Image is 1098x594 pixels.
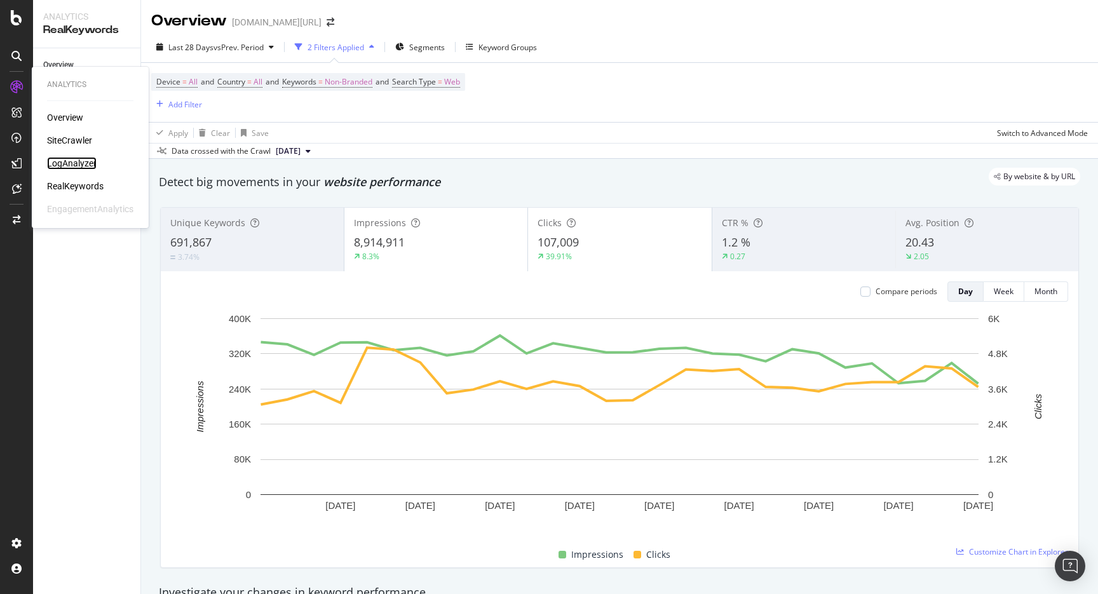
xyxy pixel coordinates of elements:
[189,73,198,91] span: All
[47,203,133,215] div: EngagementAnalytics
[151,10,227,32] div: Overview
[151,123,188,143] button: Apply
[390,37,450,57] button: Segments
[172,145,271,157] div: Data crossed with the Crawl
[644,500,674,511] text: [DATE]
[988,384,1008,395] text: 3.6K
[247,76,252,87] span: =
[485,500,515,511] text: [DATE]
[229,419,251,429] text: 160K
[246,489,251,500] text: 0
[362,251,379,262] div: 8.3%
[988,348,1008,359] text: 4.8K
[722,234,750,250] span: 1.2 %
[254,73,262,91] span: All
[282,76,316,87] span: Keywords
[546,251,572,262] div: 39.91%
[1055,551,1085,581] div: Open Intercom Messenger
[252,128,269,138] div: Save
[151,37,279,57] button: Last 28 DaysvsPrev. Period
[988,454,1008,464] text: 1.2K
[168,99,202,110] div: Add Filter
[266,76,279,87] span: and
[538,217,562,229] span: Clicks
[461,37,542,57] button: Keyword Groups
[170,255,175,259] img: Equal
[229,348,251,359] text: 320K
[327,18,334,27] div: arrow-right-arrow-left
[994,286,1013,297] div: Week
[47,180,104,192] a: RealKeywords
[229,384,251,395] text: 240K
[201,76,214,87] span: and
[43,23,130,37] div: RealKeywords
[804,500,834,511] text: [DATE]
[194,123,230,143] button: Clear
[1024,281,1068,302] button: Month
[409,42,445,53] span: Segments
[151,97,202,112] button: Add Filter
[724,500,754,511] text: [DATE]
[47,79,133,90] div: Analytics
[956,546,1068,557] a: Customize Chart in Explorer
[992,123,1088,143] button: Switch to Advanced Mode
[646,547,670,562] span: Clicks
[565,500,595,511] text: [DATE]
[156,76,180,87] span: Device
[171,312,1068,532] svg: A chart.
[182,76,187,87] span: =
[444,73,460,91] span: Web
[1034,286,1057,297] div: Month
[478,42,537,53] div: Keyword Groups
[271,144,316,159] button: [DATE]
[43,58,74,72] div: Overview
[1033,393,1043,419] text: Clicks
[211,128,230,138] div: Clear
[229,313,251,324] text: 400K
[376,76,389,87] span: and
[236,123,269,143] button: Save
[168,128,188,138] div: Apply
[308,42,364,53] div: 2 Filters Applied
[354,217,406,229] span: Impressions
[47,157,97,170] a: LogAnalyzer
[571,547,623,562] span: Impressions
[1003,173,1075,180] span: By website & by URL
[43,10,130,23] div: Analytics
[876,286,937,297] div: Compare periods
[43,58,132,72] a: Overview
[405,500,435,511] text: [DATE]
[730,251,745,262] div: 0.27
[318,76,323,87] span: =
[914,251,929,262] div: 2.05
[963,500,993,511] text: [DATE]
[194,381,205,432] text: Impressions
[438,76,442,87] span: =
[47,134,92,147] a: SiteCrawler
[947,281,984,302] button: Day
[988,313,1000,324] text: 6K
[988,489,993,500] text: 0
[234,454,251,464] text: 80K
[988,419,1008,429] text: 2.4K
[984,281,1024,302] button: Week
[354,234,405,250] span: 8,914,911
[178,252,200,262] div: 3.74%
[722,217,749,229] span: CTR %
[213,42,264,53] span: vs Prev. Period
[168,42,213,53] span: Last 28 Days
[958,286,973,297] div: Day
[969,546,1068,557] span: Customize Chart in Explorer
[392,76,436,87] span: Search Type
[47,111,83,124] a: Overview
[905,217,959,229] span: Avg. Position
[989,168,1080,186] div: legacy label
[538,234,579,250] span: 107,009
[997,128,1088,138] div: Switch to Advanced Mode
